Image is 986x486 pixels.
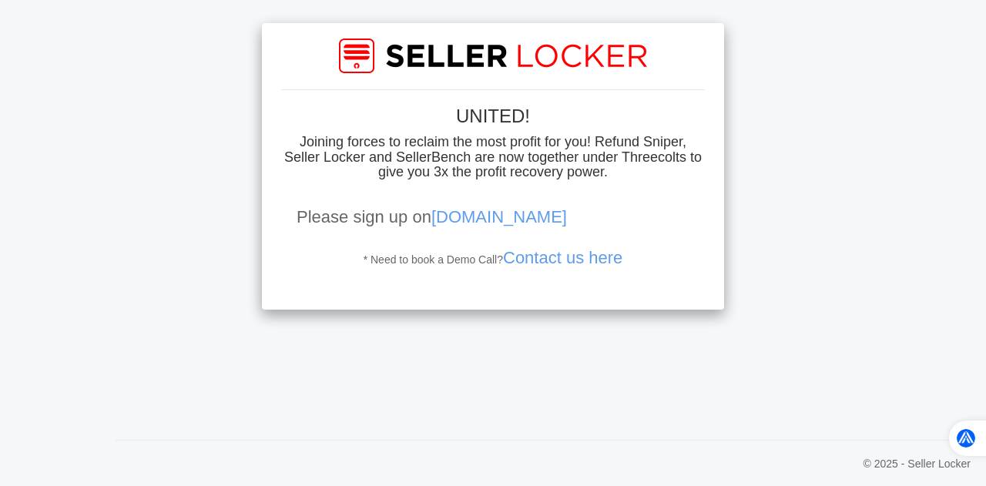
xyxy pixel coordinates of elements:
[339,39,647,73] img: Image
[281,245,705,271] div: * Need to book a Demo Call?
[503,248,622,267] a: Contact us here
[281,135,705,180] h4: Joining forces to reclaim the most profit for you! Refund Sniper, Seller Locker and SellerBench a...
[864,456,971,472] span: © 2025 - Seller Locker
[431,207,567,226] a: [DOMAIN_NAME]
[281,106,705,126] h3: UNITED!
[281,189,705,246] div: Please sign up on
